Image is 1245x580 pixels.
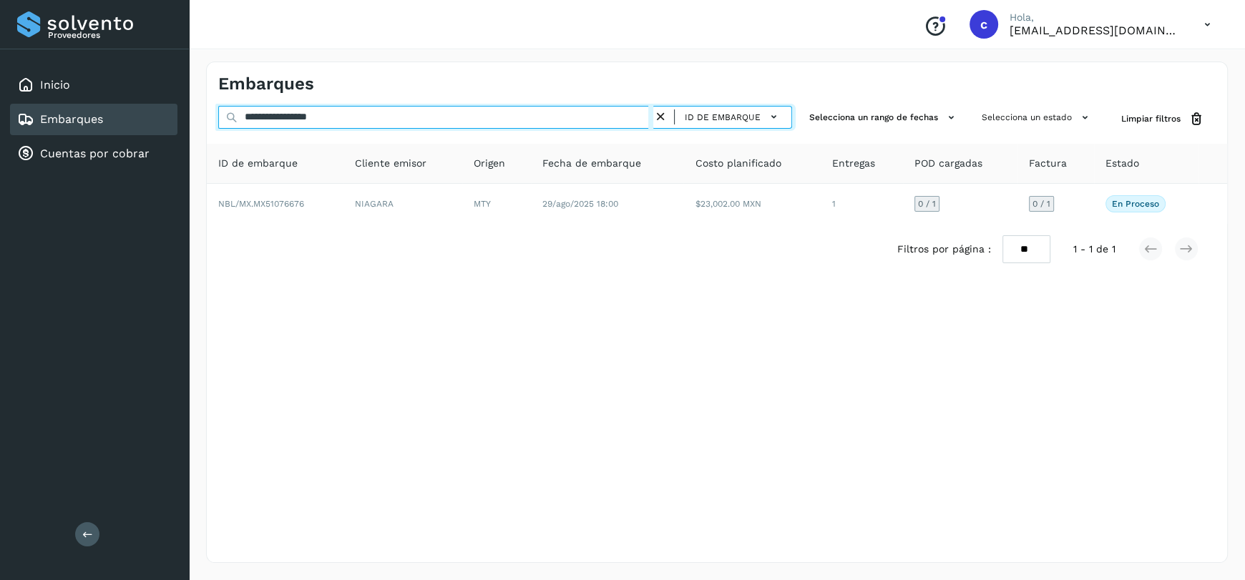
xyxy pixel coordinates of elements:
a: Cuentas por cobrar [40,147,150,160]
div: Embarques [10,104,177,135]
span: Fecha de embarque [542,156,641,171]
div: Cuentas por cobrar [10,138,177,169]
td: NIAGARA [343,184,462,224]
span: Origen [474,156,505,171]
button: ID de embarque [680,107,786,127]
p: Proveedores [48,30,172,40]
p: Hola, [1010,11,1181,24]
p: cuentasespeciales8_met@castores.com.mx [1010,24,1181,37]
span: 1 - 1 de 1 [1073,242,1115,257]
span: ID de embarque [218,156,298,171]
span: 0 / 1 [918,200,936,208]
td: $23,002.00 MXN [683,184,820,224]
a: Embarques [40,112,103,126]
td: 1 [821,184,904,224]
span: POD cargadas [914,156,982,171]
button: Limpiar filtros [1110,106,1216,132]
span: Limpiar filtros [1121,112,1181,125]
span: 0 / 1 [1032,200,1050,208]
a: Inicio [40,78,70,92]
h4: Embarques [218,74,314,94]
span: Factura [1029,156,1067,171]
span: 29/ago/2025 18:00 [542,199,618,209]
td: MTY [462,184,531,224]
span: Cliente emisor [355,156,426,171]
span: ID de embarque [685,111,761,124]
span: Estado [1105,156,1139,171]
button: Selecciona un rango de fechas [804,106,965,129]
span: NBL/MX.MX51076676 [218,199,304,209]
span: Filtros por página : [897,242,991,257]
div: Inicio [10,69,177,101]
span: Costo planificado [695,156,781,171]
button: Selecciona un estado [976,106,1098,129]
p: En proceso [1112,199,1159,209]
span: Entregas [832,156,875,171]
